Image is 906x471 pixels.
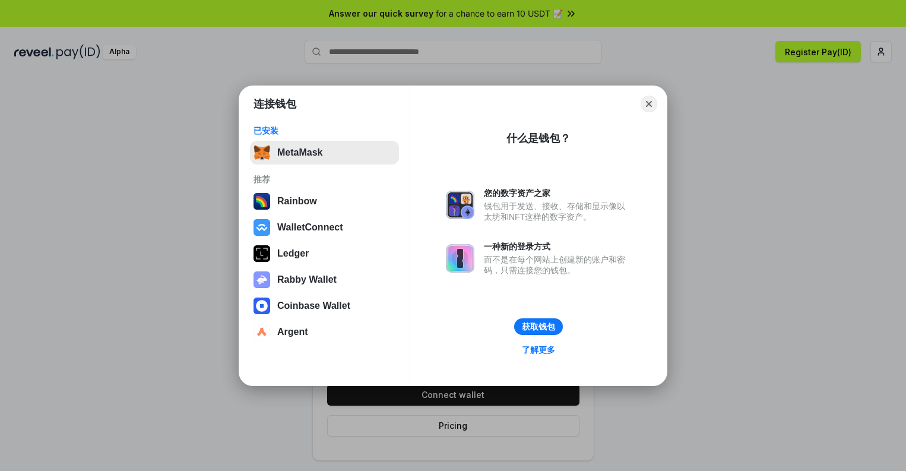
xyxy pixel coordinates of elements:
div: 什么是钱包？ [506,131,571,146]
div: 而不是在每个网站上创建新的账户和密码，只需连接您的钱包。 [484,254,631,276]
h1: 连接钱包 [254,97,296,111]
div: 钱包用于发送、接收、存储和显示像以太坊和NFT这样的数字资产。 [484,201,631,222]
a: 了解更多 [515,342,562,358]
img: svg+xml,%3Csvg%20fill%3D%22none%22%20height%3D%2233%22%20viewBox%3D%220%200%2035%2033%22%20width%... [254,144,270,161]
div: Argent [277,327,308,337]
img: svg+xml,%3Csvg%20width%3D%2228%22%20height%3D%2228%22%20viewBox%3D%220%200%2028%2028%22%20fill%3D... [254,324,270,340]
button: Rainbow [250,189,399,213]
div: Rabby Wallet [277,274,337,285]
div: Ledger [277,248,309,259]
div: 您的数字资产之家 [484,188,631,198]
div: Coinbase Wallet [277,301,350,311]
button: Ledger [250,242,399,265]
div: 了解更多 [522,344,555,355]
img: svg+xml,%3Csvg%20xmlns%3D%22http%3A%2F%2Fwww.w3.org%2F2000%2Fsvg%22%20width%3D%2228%22%20height%3... [254,245,270,262]
button: WalletConnect [250,216,399,239]
button: MetaMask [250,141,399,165]
div: MetaMask [277,147,322,158]
div: 推荐 [254,174,395,185]
img: svg+xml,%3Csvg%20width%3D%22120%22%20height%3D%22120%22%20viewBox%3D%220%200%20120%20120%22%20fil... [254,193,270,210]
img: svg+xml,%3Csvg%20xmlns%3D%22http%3A%2F%2Fwww.w3.org%2F2000%2Fsvg%22%20fill%3D%22none%22%20viewBox... [446,191,474,219]
div: WalletConnect [277,222,343,233]
img: svg+xml,%3Csvg%20xmlns%3D%22http%3A%2F%2Fwww.w3.org%2F2000%2Fsvg%22%20fill%3D%22none%22%20viewBox... [446,244,474,273]
button: Close [641,96,657,112]
div: 已安装 [254,125,395,136]
img: svg+xml,%3Csvg%20width%3D%2228%22%20height%3D%2228%22%20viewBox%3D%220%200%2028%2028%22%20fill%3D... [254,298,270,314]
button: 获取钱包 [514,318,563,335]
button: Rabby Wallet [250,268,399,292]
div: 一种新的登录方式 [484,241,631,252]
div: Rainbow [277,196,317,207]
button: Coinbase Wallet [250,294,399,318]
img: svg+xml,%3Csvg%20xmlns%3D%22http%3A%2F%2Fwww.w3.org%2F2000%2Fsvg%22%20fill%3D%22none%22%20viewBox... [254,271,270,288]
img: svg+xml,%3Csvg%20width%3D%2228%22%20height%3D%2228%22%20viewBox%3D%220%200%2028%2028%22%20fill%3D... [254,219,270,236]
div: 获取钱包 [522,321,555,332]
button: Argent [250,320,399,344]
